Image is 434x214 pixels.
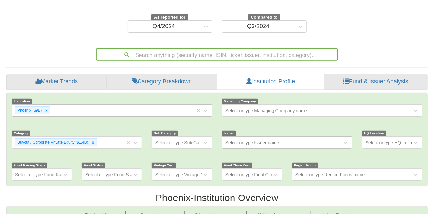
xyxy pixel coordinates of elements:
[15,139,89,146] div: Buyout / Corporate Private Equity ($1.4B)
[222,163,252,168] span: Final Close Year
[15,171,96,178] div: Select or type Fund Raising Stage name
[152,163,176,168] span: Vintage Year
[151,14,188,21] span: As reported for
[222,131,236,136] span: Issuer
[6,192,428,203] h2: Phoenix - Institution Overview
[155,171,222,178] div: Select or type Vintage Year name
[362,131,386,136] span: HQ Location
[292,163,318,168] span: Region Focus
[85,171,151,178] div: Select or type Fund Status name
[225,107,307,114] div: Select or type Managing Company name
[324,74,428,90] a: Fund & Issuer Analysis
[366,139,432,146] div: Select or type HQ Location name
[82,163,105,168] span: Fund Status
[6,74,106,90] a: Market Trends
[155,139,224,146] div: Select or type Sub Category name
[12,163,47,168] span: Fund Raising Stage
[106,74,217,90] a: Category Breakdown
[295,171,365,178] div: Select or type Region Focus name
[153,23,175,30] div: Q4/2024
[217,74,324,90] a: Institution Profile
[222,99,258,104] span: Managing Company
[225,171,300,178] div: Select or type Final Close Year name
[97,49,337,60] div: Search anything (security name, ISIN, ticker, issuer, institution, category)...
[247,23,269,30] div: Q3/2024
[15,107,43,114] div: Phoenix ($9B)
[12,99,32,104] span: Institution
[248,14,280,21] span: Compared to
[12,131,30,136] span: Category
[152,131,178,136] span: Sub Category
[225,139,279,146] div: Select or type Issuer name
